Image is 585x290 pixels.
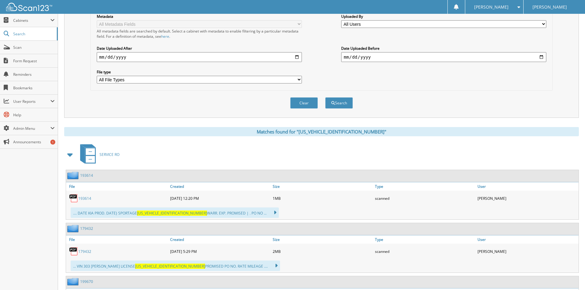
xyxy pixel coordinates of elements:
[476,245,579,257] div: [PERSON_NAME]
[67,278,80,285] img: folder2.png
[80,226,93,231] a: 179432
[97,29,302,39] div: All metadata fields are searched by default. Select a cabinet with metadata to enable filtering b...
[373,192,476,204] div: scanned
[161,34,169,39] a: here
[97,14,302,19] label: Metadata
[99,152,119,157] span: SERVICE RO
[97,52,302,62] input: start
[137,211,207,216] span: [US_VEHICLE_IDENTIFICATION_NUMBER]
[80,173,93,178] a: 193614
[69,194,78,203] img: PDF.png
[13,85,55,91] span: Bookmarks
[13,31,54,37] span: Search
[13,126,50,131] span: Admin Menu
[50,140,55,145] div: 1
[69,247,78,256] img: PDF.png
[373,182,476,191] a: Type
[13,72,55,77] span: Reminders
[325,97,353,109] button: Search
[78,249,91,254] a: 179432
[13,58,55,64] span: Form Request
[64,127,579,136] div: Matches found for "[US_VEHICLE_IDENTIFICATION_NUMBER]"
[476,182,579,191] a: User
[474,5,509,9] span: [PERSON_NAME]
[169,182,271,191] a: Created
[13,112,55,118] span: Help
[271,182,374,191] a: Size
[169,192,271,204] div: [DATE] 12:20 PM
[76,142,119,167] a: SERVICE RO
[169,245,271,257] div: [DATE] 5:29 PM
[532,5,567,9] span: [PERSON_NAME]
[135,264,205,269] span: [US_VEHICLE_IDENTIFICATION_NUMBER]
[80,279,93,284] a: 199670
[476,192,579,204] div: [PERSON_NAME]
[290,97,318,109] button: Clear
[66,182,169,191] a: File
[71,207,279,218] div: .... DATE KIA PROD. DATE} SPORTAGE WARR. EXP. PROMISED | . PO NO ...
[67,172,80,179] img: folder2.png
[13,139,55,145] span: Announcements
[373,235,476,244] a: Type
[476,235,579,244] a: User
[271,192,374,204] div: 1MB
[13,18,50,23] span: Cabinets
[97,46,302,51] label: Date Uploaded After
[6,3,52,11] img: scan123-logo-white.svg
[373,245,476,257] div: scanned
[341,52,546,62] input: end
[97,69,302,75] label: File type
[67,225,80,232] img: folder2.png
[271,235,374,244] a: Size
[78,196,91,201] a: 193614
[13,99,50,104] span: User Reports
[169,235,271,244] a: Created
[271,245,374,257] div: 2MB
[66,235,169,244] a: File
[341,46,546,51] label: Date Uploaded Before
[341,14,546,19] label: Uploaded By
[71,261,280,271] div: ... VIN 303 [PERSON_NAME] LICENSE PROMISED PO NO. RATE MILEAGE ....
[13,45,55,50] span: Scan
